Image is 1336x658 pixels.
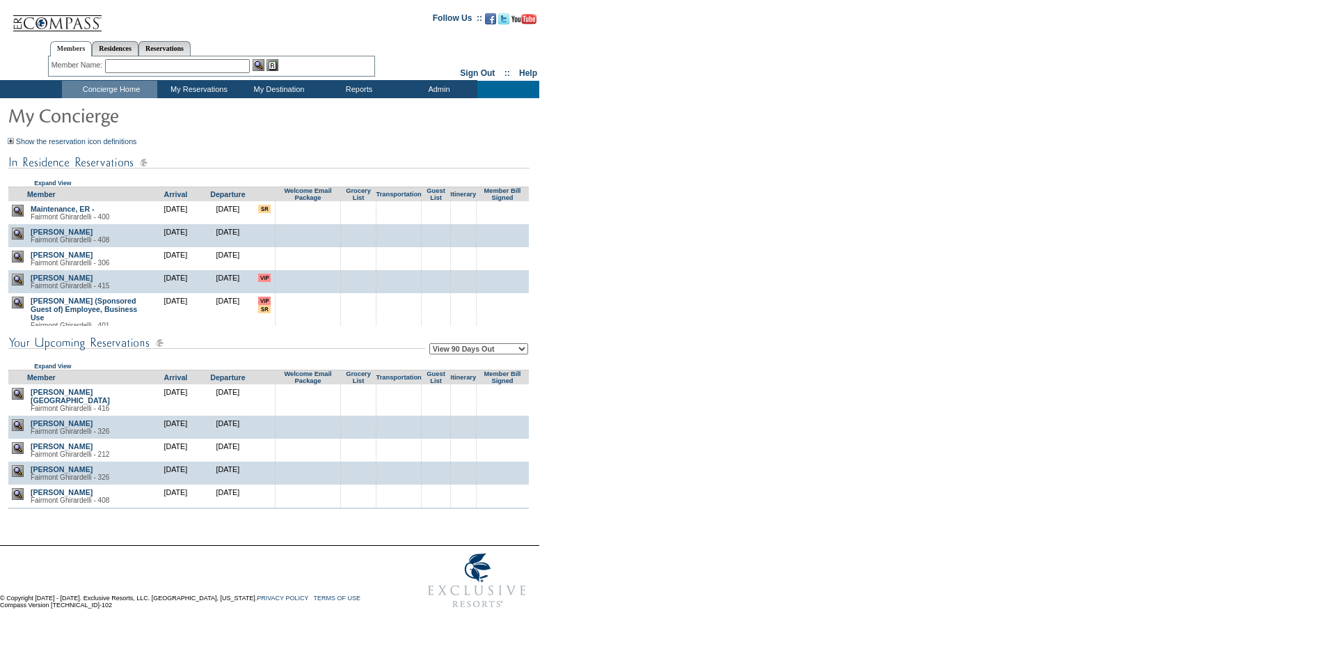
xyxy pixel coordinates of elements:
[314,595,361,602] a: TERMS OF USE
[202,508,254,531] td: [DATE]
[31,496,109,504] span: Fairmont Ghirardelli - 408
[463,442,463,443] img: blank.gif
[202,439,254,462] td: [DATE]
[210,373,245,382] a: Departure
[484,370,521,384] a: Member Bill Signed
[16,137,137,146] a: Show the reservation icon definitions
[399,488,399,489] img: blank.gif
[450,374,476,381] a: Itinerary
[31,465,93,473] a: [PERSON_NAME]
[138,41,191,56] a: Reservations
[253,59,264,71] img: View
[12,388,24,400] img: view
[31,274,93,282] a: [PERSON_NAME]
[50,41,93,56] a: Members
[27,190,56,198] a: Member
[258,297,271,305] input: VIP member
[31,205,95,213] a: Maintenance, ER -
[397,81,477,98] td: Admin
[463,488,463,489] img: blank.gif
[12,297,24,308] img: view
[427,370,445,384] a: Guest List
[202,485,254,508] td: [DATE]
[8,334,425,352] img: subTtlConUpcomingReservatio.gif
[157,81,237,98] td: My Reservations
[258,305,271,313] input: There are special requests for this reservation!
[202,416,254,439] td: [DATE]
[202,462,254,485] td: [DATE]
[51,59,105,71] div: Member Name:
[498,13,509,24] img: Follow us on Twitter
[31,213,109,221] span: Fairmont Ghirardelli - 400
[8,138,14,144] img: Show the reservation icon definitions
[202,384,254,416] td: [DATE]
[31,236,109,244] span: Fairmont Ghirardelli - 408
[150,224,202,247] td: [DATE]
[31,419,93,428] a: [PERSON_NAME]
[202,270,254,293] td: [DATE]
[27,373,56,382] a: Member
[12,3,102,32] img: Compass Home
[150,485,202,508] td: [DATE]
[237,81,317,98] td: My Destination
[31,297,137,322] a: [PERSON_NAME] (Sponsored Guest of) Employee, Business Use
[31,451,109,458] span: Fairmont Ghirardelli - 212
[485,17,496,26] a: Become our fan on Facebook
[164,190,188,198] a: Arrival
[258,274,271,282] input: VIP member
[31,322,109,329] span: Fairmont Ghirardelli - 401
[31,259,109,267] span: Fairmont Ghirardelli - 306
[284,187,331,201] a: Welcome Email Package
[12,274,24,285] img: view
[358,488,359,489] img: blank.gif
[34,363,71,370] a: Expand View
[31,251,93,259] a: [PERSON_NAME]
[202,201,254,224] td: [DATE]
[484,187,521,201] a: Member Bill Signed
[12,419,24,431] img: view
[511,14,536,24] img: Subscribe to our YouTube Channel
[498,17,509,26] a: Follow us on Twitter
[399,419,399,420] img: blank.gif
[358,419,359,420] img: blank.gif
[150,293,202,333] td: [DATE]
[31,428,109,435] span: Fairmont Ghirardelli - 326
[31,473,109,481] span: Fairmont Ghirardelli - 326
[202,247,254,270] td: [DATE]
[257,595,308,602] a: PRIVACY POLICY
[511,17,536,26] a: Subscribe to our YouTube Channel
[150,384,202,416] td: [DATE]
[376,191,421,198] a: Transportation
